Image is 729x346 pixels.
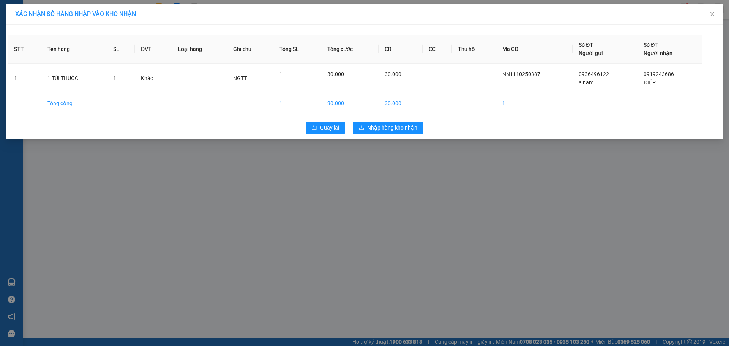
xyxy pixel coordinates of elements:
[367,123,417,132] span: Nhập hàng kho nhận
[8,35,41,64] th: STT
[502,71,540,77] span: NN1110250387
[579,71,609,77] span: 0936496122
[135,64,172,93] td: Khác
[327,71,344,77] span: 30.000
[379,35,423,64] th: CR
[41,93,107,114] td: Tổng cộng
[8,64,41,93] td: 1
[279,71,282,77] span: 1
[135,35,172,64] th: ĐVT
[579,42,593,48] span: Số ĐT
[233,75,247,81] span: NGTT
[172,35,227,64] th: Loại hàng
[496,35,573,64] th: Mã GD
[107,35,135,64] th: SL
[579,50,603,56] span: Người gửi
[273,35,322,64] th: Tổng SL
[702,4,723,25] button: Close
[321,93,379,114] td: 30.000
[227,35,273,64] th: Ghi chú
[644,79,656,85] span: ĐIỆP
[359,125,364,131] span: download
[113,75,116,81] span: 1
[644,50,672,56] span: Người nhận
[306,122,345,134] button: rollbackQuay lại
[41,35,107,64] th: Tên hàng
[353,122,423,134] button: downloadNhập hàng kho nhận
[321,35,379,64] th: Tổng cước
[385,71,401,77] span: 30.000
[452,35,496,64] th: Thu hộ
[273,93,322,114] td: 1
[709,11,715,17] span: close
[312,125,317,131] span: rollback
[644,42,658,48] span: Số ĐT
[15,10,136,17] span: XÁC NHẬN SỐ HÀNG NHẬP VÀO KHO NHẬN
[320,123,339,132] span: Quay lại
[379,93,423,114] td: 30.000
[496,93,573,114] td: 1
[579,79,593,85] span: a nam
[644,71,674,77] span: 0919243686
[41,64,107,93] td: 1 TÚI THUỐC
[423,35,451,64] th: CC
